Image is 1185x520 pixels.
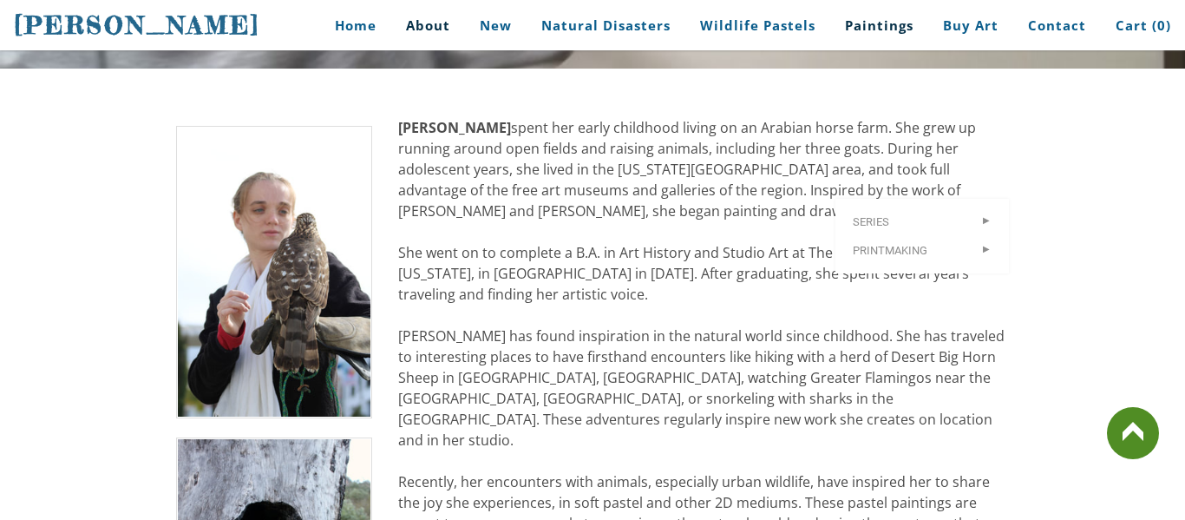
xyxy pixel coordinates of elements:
[1103,6,1171,45] a: Cart (0)
[14,10,260,40] span: [PERSON_NAME]
[14,9,260,42] a: [PERSON_NAME]
[309,6,390,45] a: Home
[467,6,525,45] a: New
[1157,16,1166,34] span: 0
[853,245,992,256] span: Printmaking
[853,216,992,227] span: Series
[983,215,992,228] span: >
[393,6,463,45] a: About
[930,6,1012,45] a: Buy Art
[398,118,511,137] strong: [PERSON_NAME]
[528,6,684,45] a: Natural Disasters
[832,6,926,45] a: Paintings
[983,244,992,257] span: >
[687,6,828,45] a: Wildlife Pastels
[176,126,372,418] img: Stephanie peters
[1015,6,1099,45] a: Contact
